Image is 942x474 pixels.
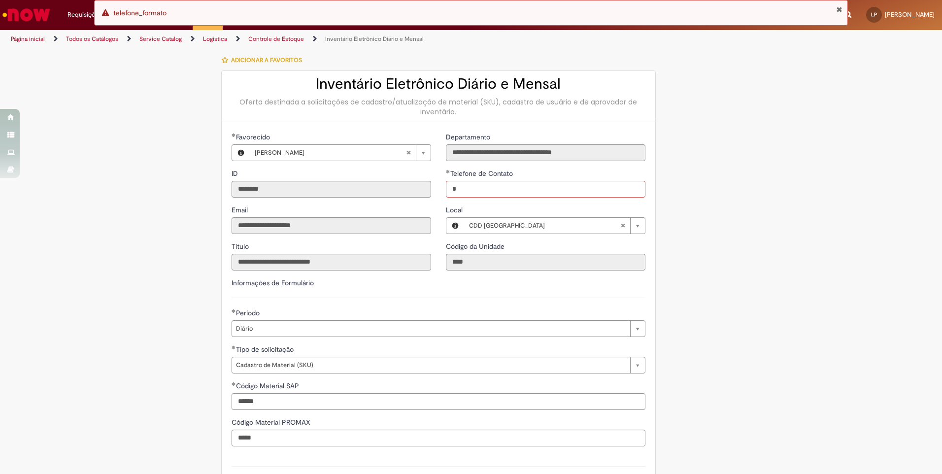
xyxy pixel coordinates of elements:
[469,218,620,234] span: CDD [GEOGRAPHIC_DATA]
[446,169,450,173] span: Obrigatório Preenchido
[248,35,304,43] a: Controle de Estoque
[446,181,645,198] input: Telefone de Contato
[446,133,492,141] span: Somente leitura - Departamento
[615,218,630,234] abbr: Limpar campo Local
[232,205,250,215] label: Somente leitura - Email
[232,76,645,92] h2: Inventário Eletrônico Diário e Mensal
[885,10,935,19] span: [PERSON_NAME]
[871,11,877,18] span: LP
[231,56,302,64] span: Adicionar a Favoritos
[446,144,645,161] input: Departamento
[203,35,227,43] a: Logistica
[232,181,431,198] input: ID
[232,418,312,427] span: Código Material PROMAX
[232,217,431,234] input: Email
[67,10,102,20] span: Requisições
[446,218,464,234] button: Local, Visualizar este registro CDD Curitiba
[232,205,250,214] span: Somente leitura - Email
[232,169,240,178] span: Somente leitura - ID
[139,35,182,43] a: Service Catalog
[236,357,625,373] span: Cadastro de Material (SKU)
[232,309,236,313] span: Obrigatório Preenchido
[325,35,424,43] a: Inventário Eletrônico Diário e Mensal
[1,5,52,25] img: ServiceNow
[464,218,645,234] a: CDD [GEOGRAPHIC_DATA]Limpar campo Local
[446,254,645,271] input: Código da Unidade
[236,345,296,354] span: Tipo de solicitação
[232,345,236,349] span: Obrigatório Preenchido
[836,5,842,13] button: Fechar Notificação
[236,321,625,337] span: Diário
[250,145,431,161] a: [PERSON_NAME]Limpar campo Favorecido
[232,133,236,137] span: Obrigatório Preenchido
[232,242,251,251] span: Somente leitura - Título
[236,308,262,317] span: Período
[232,393,645,410] input: Código Material SAP
[255,145,406,161] span: [PERSON_NAME]
[232,97,645,117] div: Oferta destinada a solicitações de cadastro/atualização de material (SKU), cadastro de usuário e ...
[446,205,465,214] span: Local
[113,8,167,17] span: telefone_formato
[232,145,250,161] button: Favorecido, Visualizar este registro Leonardo Kichileski Pinheiro
[446,242,506,251] span: Somente leitura - Código da Unidade
[232,241,251,251] label: Somente leitura - Título
[401,145,416,161] abbr: Limpar campo Favorecido
[232,430,645,446] input: Código Material PROMAX
[446,132,492,142] label: Somente leitura - Departamento
[232,169,240,178] label: Somente leitura - ID
[450,169,515,178] span: Telefone de Contato
[236,133,272,141] span: Necessários - Favorecido
[221,50,307,70] button: Adicionar a Favoritos
[446,241,506,251] label: Somente leitura - Código da Unidade
[232,382,236,386] span: Obrigatório Preenchido
[66,35,118,43] a: Todos os Catálogos
[236,381,301,390] span: Código Material SAP
[11,35,45,43] a: Página inicial
[232,278,314,287] label: Informações de Formulário
[7,30,621,48] ul: Trilhas de página
[232,254,431,271] input: Título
